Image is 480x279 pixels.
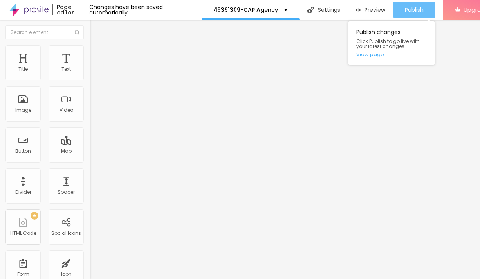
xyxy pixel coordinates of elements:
div: Button [15,148,31,154]
div: Form [17,272,29,277]
span: Preview [365,7,385,13]
img: Icone [307,7,314,13]
img: view-1.svg [356,7,361,13]
div: Social Icons [51,231,81,236]
div: Page editor [52,4,90,15]
button: Preview [348,2,393,18]
span: Click Publish to go live with your latest changes. [356,39,427,49]
div: Text [61,66,71,72]
div: Changes have been saved automatically [89,4,201,15]
div: Publish changes [348,21,435,65]
input: Search element [5,25,84,39]
div: Spacer [58,190,75,195]
span: Publish [405,7,424,13]
div: HTML Code [10,231,36,236]
div: Video [60,107,73,113]
div: Icon [61,272,72,277]
a: View page [356,52,427,57]
div: Map [61,148,72,154]
img: Icone [75,30,79,35]
div: Title [18,66,28,72]
button: Publish [393,2,435,18]
div: Divider [15,190,31,195]
div: Image [15,107,31,113]
p: 46391309-CAP Agency [213,7,278,13]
